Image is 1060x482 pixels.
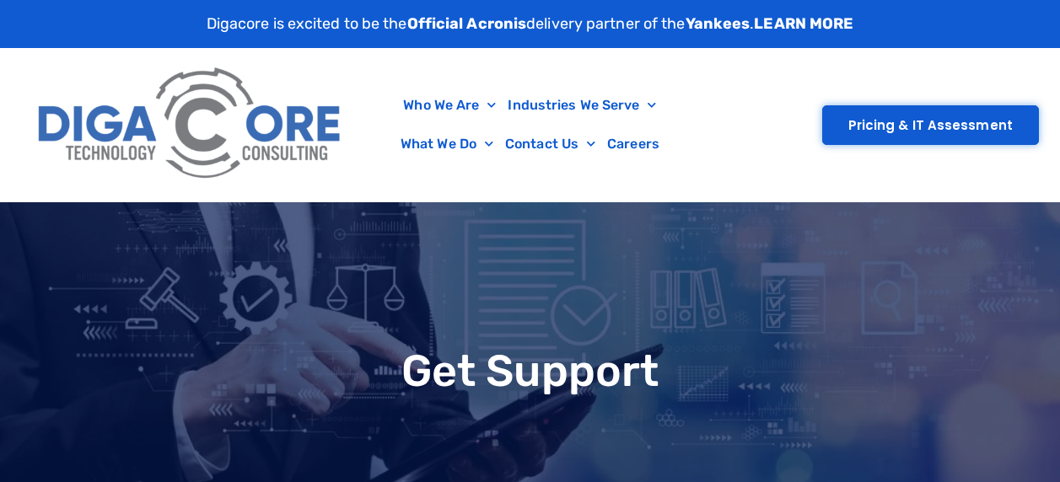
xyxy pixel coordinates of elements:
a: What We Do [395,125,499,163]
strong: Official Acronis [407,14,527,33]
a: Careers [601,125,665,163]
img: Digacore Logo [30,56,352,193]
a: Contact Us [499,125,601,163]
a: Who We Are [397,86,502,125]
a: LEARN MORE [754,14,853,33]
h1: Get Support [8,349,1052,393]
nav: Menu [360,86,699,163]
strong: Yankees [686,14,751,33]
p: Digacore is excited to be the delivery partner of the . [207,13,854,35]
a: Pricing & IT Assessment [822,105,1039,145]
a: Industries We Serve [502,86,662,125]
span: Pricing & IT Assessment [848,119,1013,131]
